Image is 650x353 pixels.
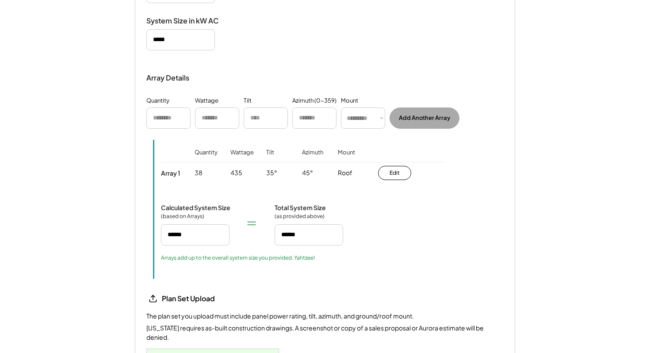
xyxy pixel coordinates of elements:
[266,149,274,169] div: Tilt
[162,294,250,303] div: Plan Set Upload
[244,96,252,105] div: Tilt
[292,96,336,105] div: Azimuth (0-359)
[146,73,191,83] div: Array Details
[275,203,326,211] div: Total System Size
[338,149,355,169] div: Mount
[338,169,352,177] div: Roof
[161,169,180,177] div: Array 1
[302,169,313,177] div: 45°
[341,96,358,105] div: Mount
[230,169,242,177] div: 435
[195,96,218,105] div: Wattage
[195,169,203,177] div: 38
[390,107,459,129] button: Add Another Array
[195,149,218,169] div: Quantity
[146,312,414,321] div: The plan set you upload must include panel power rating, tilt, azimuth, and ground/roof mount.
[378,166,411,180] button: Edit
[275,213,325,220] div: (as provided above)
[230,149,254,169] div: Wattage
[146,96,169,105] div: Quantity
[146,16,235,26] div: System Size in kW AC
[266,169,277,177] div: 35°
[161,203,230,211] div: Calculated System Size
[161,213,205,220] div: (based on Arrays)
[146,323,504,342] div: [US_STATE] requires as-built construction drawings. A screenshot or copy of a sales proposal or A...
[161,254,315,261] div: Arrays add up to the overall system size you provided. Yahtzee!
[302,149,323,169] div: Azimuth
